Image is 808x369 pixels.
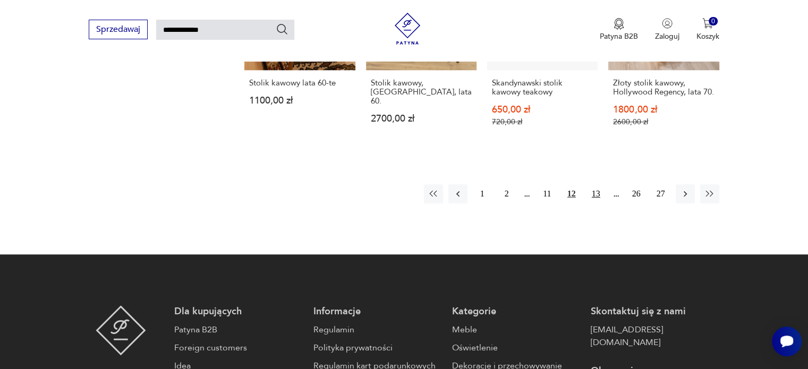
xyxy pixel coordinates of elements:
img: Ikona koszyka [702,18,713,29]
iframe: Smartsupp widget button [772,327,802,356]
div: 0 [709,17,718,26]
p: 1800,00 zł [613,105,714,114]
p: Zaloguj [655,31,679,41]
p: Dla kupujących [174,305,302,318]
p: 2600,00 zł [613,117,714,126]
p: 650,00 zł [492,105,593,114]
a: Regulamin [313,323,441,336]
p: 2700,00 zł [371,114,472,123]
p: Informacje [313,305,441,318]
a: Foreign customers [174,341,302,354]
button: 26 [627,184,646,203]
p: Koszyk [696,31,719,41]
a: Polityka prywatności [313,341,441,354]
button: 1 [473,184,492,203]
a: [EMAIL_ADDRESS][DOMAIN_NAME] [591,323,719,349]
button: 12 [562,184,581,203]
h3: Skandynawski stolik kawowy teakowy [492,79,593,97]
p: Kategorie [452,305,580,318]
h3: Stolik kawowy lata 60-te [249,79,350,88]
a: Oświetlenie [452,341,580,354]
p: Skontaktuj się z nami [591,305,719,318]
img: Ikonka użytkownika [662,18,673,29]
img: Patyna - sklep z meblami i dekoracjami vintage [96,305,146,355]
button: Sprzedawaj [89,20,148,39]
button: 11 [538,184,557,203]
button: Patyna B2B [600,18,638,41]
p: 1100,00 zł [249,96,350,105]
button: Szukaj [276,23,288,36]
button: Zaloguj [655,18,679,41]
button: 2 [497,184,516,203]
a: Sprzedawaj [89,27,148,34]
h3: Stolik kawowy, [GEOGRAPHIC_DATA], lata 60. [371,79,472,106]
button: 13 [586,184,606,203]
p: 720,00 zł [492,117,593,126]
p: Patyna B2B [600,31,638,41]
img: Patyna - sklep z meblami i dekoracjami vintage [392,13,423,45]
img: Ikona medalu [614,18,624,30]
a: Ikona medaluPatyna B2B [600,18,638,41]
a: Meble [452,323,580,336]
button: 0Koszyk [696,18,719,41]
h3: Złoty stolik kawowy, Hollywood Regency, lata 70. [613,79,714,97]
a: Patyna B2B [174,323,302,336]
button: 27 [651,184,670,203]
